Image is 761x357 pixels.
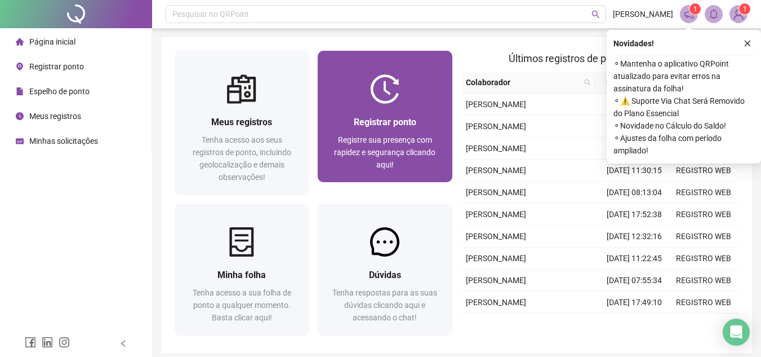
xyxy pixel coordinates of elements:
[119,340,127,347] span: left
[613,37,654,50] span: Novidades !
[466,210,526,219] span: [PERSON_NAME]
[16,112,24,120] span: clock-circle
[600,270,669,292] td: [DATE] 07:55:34
[584,79,591,86] span: search
[466,276,526,285] span: [PERSON_NAME]
[693,5,697,13] span: 1
[175,51,309,195] a: Meus registrosTenha acesso aos seus registros de ponto, incluindo geolocalização e demais observa...
[217,270,266,280] span: Minha folha
[59,337,70,348] span: instagram
[591,10,600,19] span: search
[600,116,669,138] td: [DATE] 17:49:23
[29,87,90,96] span: Espelho de ponto
[669,248,738,270] td: REGISTRO WEB
[193,135,291,182] span: Tenha acesso aos seus registros de ponto, incluindo geolocalização e demais observações!
[16,137,24,145] span: schedule
[29,112,81,121] span: Meus registros
[369,270,401,280] span: Dúvidas
[739,3,750,15] sup: Atualize o seu contato no menu Meus Dados
[600,226,669,248] td: [DATE] 12:32:16
[466,298,526,307] span: [PERSON_NAME]
[600,138,669,160] td: [DATE] 12:32:05
[600,314,669,336] td: [DATE] 12:33:47
[29,62,84,71] span: Registrar ponto
[334,135,435,169] span: Registre sua presença com rapidez e segurança clicando aqui!
[466,232,526,241] span: [PERSON_NAME]
[595,72,662,94] th: Data/Hora
[669,292,738,314] td: REGISTRO WEB
[466,254,526,263] span: [PERSON_NAME]
[466,188,526,197] span: [PERSON_NAME]
[669,182,738,204] td: REGISTRO WEB
[16,38,24,46] span: home
[582,74,593,91] span: search
[16,87,24,95] span: file
[669,160,738,182] td: REGISTRO WEB
[613,120,754,132] span: ⚬ Novidade no Cálculo do Saldo!
[466,144,526,153] span: [PERSON_NAME]
[42,337,53,348] span: linkedin
[743,5,747,13] span: 1
[744,39,751,47] span: close
[29,136,98,146] span: Minhas solicitações
[600,292,669,314] td: [DATE] 17:49:10
[600,94,669,116] td: [DATE] 07:52:00
[466,100,526,109] span: [PERSON_NAME]
[613,8,673,20] span: [PERSON_NAME]
[684,9,694,19] span: notification
[466,166,526,175] span: [PERSON_NAME]
[466,122,526,131] span: [PERSON_NAME]
[669,226,738,248] td: REGISTRO WEB
[175,204,309,335] a: Minha folhaTenha acesso a sua folha de ponto a qualquer momento. Basta clicar aqui!
[25,337,36,348] span: facebook
[354,117,416,127] span: Registrar ponto
[613,58,754,95] span: ⚬ Mantenha o aplicativo QRPoint atualizado para evitar erros na assinatura da folha!
[600,248,669,270] td: [DATE] 11:22:45
[318,51,452,182] a: Registrar pontoRegistre sua presença com rapidez e segurança clicando aqui!
[193,288,291,322] span: Tenha acesso a sua folha de ponto a qualquer momento. Basta clicar aqui!
[600,204,669,226] td: [DATE] 17:52:38
[600,76,649,89] span: Data/Hora
[669,314,738,336] td: REGISTRO WEB
[509,52,691,64] span: Últimos registros de ponto sincronizados
[613,95,754,120] span: ⚬ ⚠️ Suporte Via Chat Será Removido do Plano Essencial
[689,3,701,15] sup: 1
[466,76,580,89] span: Colaborador
[318,204,452,335] a: DúvidasTenha respostas para as suas dúvidas clicando aqui e acessando o chat!
[600,182,669,204] td: [DATE] 08:13:04
[332,288,437,322] span: Tenha respostas para as suas dúvidas clicando aqui e acessando o chat!
[613,132,754,157] span: ⚬ Ajustes da folha com período ampliado!
[669,270,738,292] td: REGISTRO WEB
[29,37,75,46] span: Página inicial
[16,63,24,70] span: environment
[600,160,669,182] td: [DATE] 11:30:15
[730,6,747,23] img: 91103
[211,117,272,127] span: Meus registros
[709,9,719,19] span: bell
[669,204,738,226] td: REGISTRO WEB
[723,319,750,346] div: Open Intercom Messenger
